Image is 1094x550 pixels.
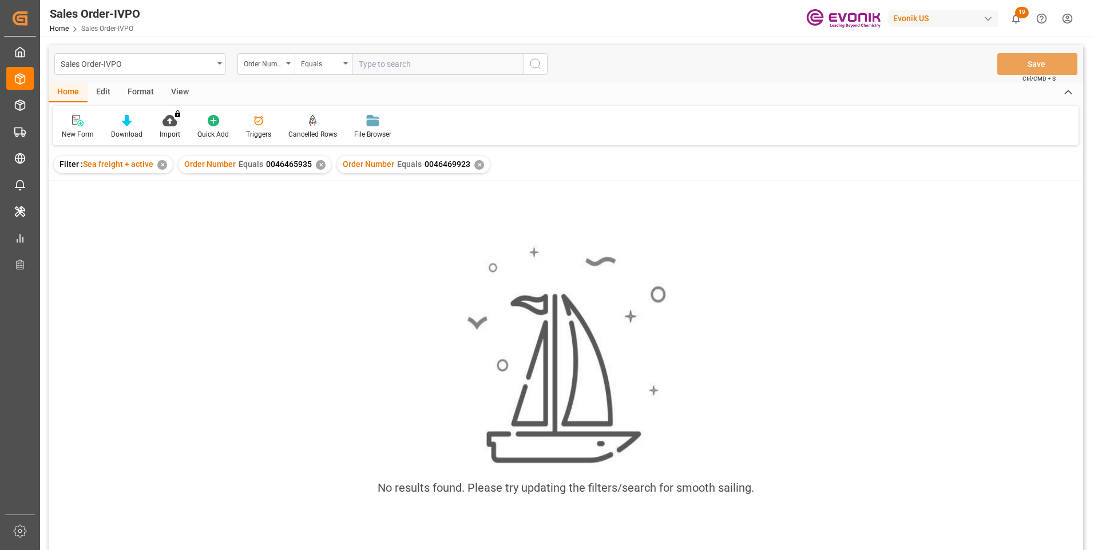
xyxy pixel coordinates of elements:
[60,160,83,169] span: Filter :
[61,56,213,70] div: Sales Order-IVPO
[524,53,548,75] button: search button
[157,160,167,170] div: ✕
[246,129,271,140] div: Triggers
[239,160,263,169] span: Equals
[111,129,142,140] div: Download
[301,56,340,69] div: Equals
[889,10,998,27] div: Evonik US
[197,129,229,140] div: Quick Add
[354,129,391,140] div: File Browser
[343,160,394,169] span: Order Number
[50,25,69,33] a: Home
[88,83,119,102] div: Edit
[1015,7,1029,18] span: 19
[184,160,236,169] span: Order Number
[806,9,881,29] img: Evonik-brand-mark-Deep-Purple-RGB.jpeg_1700498283.jpeg
[49,83,88,102] div: Home
[54,53,226,75] button: open menu
[83,160,153,169] span: Sea freight + active
[474,160,484,170] div: ✕
[316,160,326,170] div: ✕
[889,7,1003,29] button: Evonik US
[1022,74,1056,83] span: Ctrl/CMD + S
[352,53,524,75] input: Type to search
[397,160,422,169] span: Equals
[244,56,283,69] div: Order Number
[266,160,312,169] span: 0046465935
[997,53,1077,75] button: Save
[50,5,140,22] div: Sales Order-IVPO
[1029,6,1055,31] button: Help Center
[1003,6,1029,31] button: show 19 new notifications
[288,129,337,140] div: Cancelled Rows
[425,160,470,169] span: 0046469923
[466,245,666,465] img: smooth_sailing.jpeg
[378,479,754,496] div: No results found. Please try updating the filters/search for smooth sailing.
[237,53,295,75] button: open menu
[295,53,352,75] button: open menu
[119,83,162,102] div: Format
[62,129,94,140] div: New Form
[162,83,197,102] div: View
